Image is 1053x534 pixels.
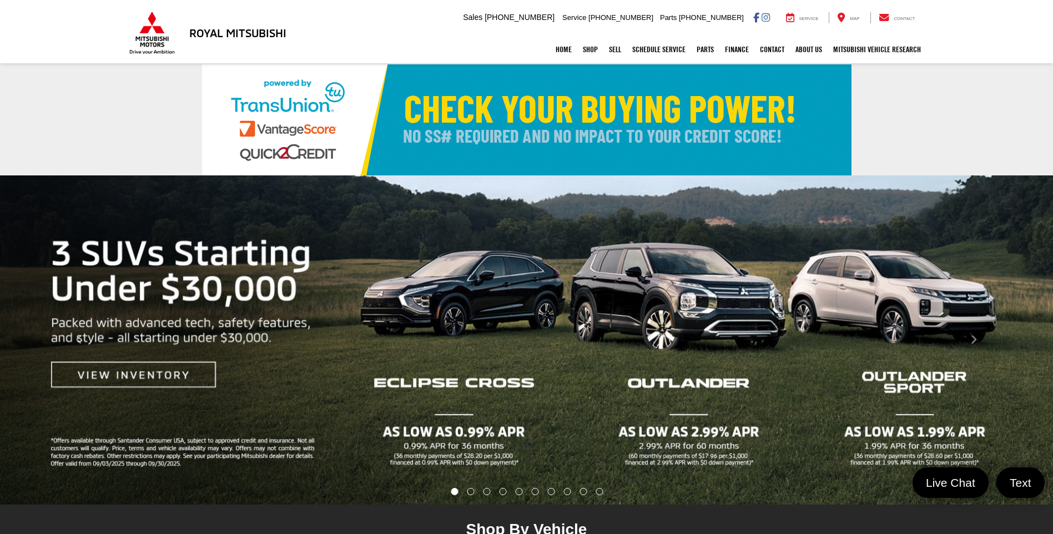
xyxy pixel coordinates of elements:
a: Map [829,12,868,23]
span: Service [562,13,586,22]
li: Go to slide number 1. [451,488,458,495]
li: Go to slide number 10. [596,488,603,495]
button: Click to view next picture. [895,198,1053,482]
a: Live Chat [913,467,989,498]
a: Schedule Service: Opens in a new tab [627,36,691,63]
a: Parts: Opens in a new tab [691,36,719,63]
img: Mitsubishi [127,11,177,54]
span: Map [850,16,859,21]
span: Parts [660,13,677,22]
span: [PHONE_NUMBER] [485,13,555,22]
a: Home [550,36,577,63]
a: Contact [754,36,790,63]
span: Service [799,16,819,21]
li: Go to slide number 4. [500,488,507,495]
a: Shop [577,36,603,63]
span: Live Chat [920,475,981,490]
li: Go to slide number 7. [547,488,555,495]
a: Facebook: Click to visit our Facebook page [753,13,759,22]
li: Go to slide number 3. [483,488,491,495]
span: Contact [894,16,915,21]
a: Instagram: Click to visit our Instagram page [762,13,770,22]
span: Sales [463,13,482,22]
span: [PHONE_NUMBER] [679,13,744,22]
a: Contact [870,12,924,23]
a: Text [996,467,1045,498]
li: Go to slide number 8. [563,488,571,495]
li: Go to slide number 2. [467,488,475,495]
a: Service [778,12,827,23]
li: Go to slide number 5. [516,488,523,495]
h3: Royal Mitsubishi [189,27,286,39]
li: Go to slide number 9. [580,488,587,495]
span: Text [1004,475,1037,490]
a: Mitsubishi Vehicle Research [828,36,926,63]
a: Sell [603,36,627,63]
span: [PHONE_NUMBER] [588,13,653,22]
li: Go to slide number 6. [531,488,538,495]
a: Finance [719,36,754,63]
a: About Us [790,36,828,63]
img: Check Your Buying Power [202,64,852,175]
